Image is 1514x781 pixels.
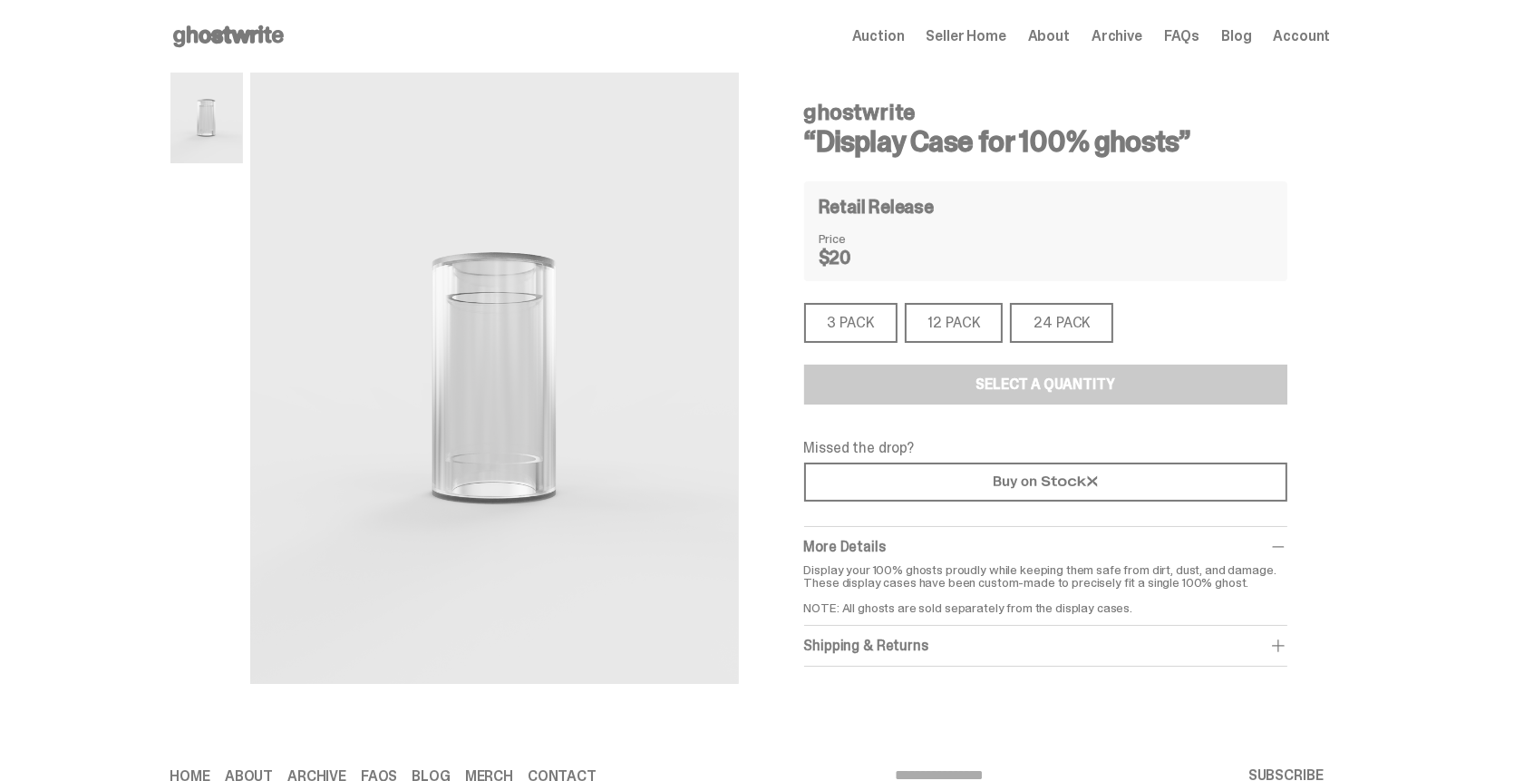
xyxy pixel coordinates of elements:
a: Account [1274,29,1331,44]
p: Display your 100% ghosts proudly while keeping them safe from dirt, dust, and damage. These displ... [804,563,1287,614]
a: Blog [1221,29,1251,44]
a: Archive [1092,29,1142,44]
button: Select a Quantity [804,365,1287,405]
h4: ghostwrite [804,102,1287,123]
img: display%20case%201.png [250,73,739,684]
a: Seller Home [927,29,1006,44]
span: More Details [804,537,886,556]
h3: “Display Case for 100% ghosts” [804,127,1287,156]
div: 12 PACK [905,303,1004,343]
div: Shipping & Returns [804,637,1287,655]
p: Missed the drop? [804,441,1287,455]
img: display%20case%201.png [170,73,243,163]
a: Auction [852,29,905,44]
dt: Price [819,232,909,245]
div: 3 PACK [804,303,898,343]
a: FAQs [1164,29,1199,44]
h4: Retail Release [819,198,934,216]
div: 24 PACK [1010,303,1113,343]
div: Select a Quantity [975,377,1114,392]
dd: $20 [819,249,909,267]
a: About [1028,29,1070,44]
